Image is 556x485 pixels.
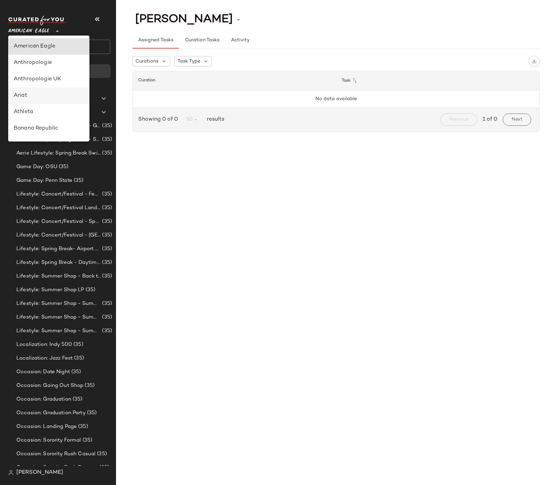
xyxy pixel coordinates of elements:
span: Lifestyle: Summer Shop - Summer Abroad [16,300,101,308]
span: (35) [84,286,96,294]
span: 1 of 0 [483,116,497,124]
span: (35) [101,231,112,239]
span: Next [511,117,523,122]
span: (35) [73,354,84,362]
span: (35) [101,190,112,198]
span: Occasion: Sorority Rush Dresses [16,464,98,472]
span: (35) [96,450,107,458]
div: Anthropologie UK [14,75,84,83]
div: Anthropologie [14,59,84,67]
img: cfy_white_logo.C9jOOHJF.svg [8,16,66,25]
span: Occasion: Sorority Formal [16,436,81,444]
div: Banana Republic [14,124,84,133]
span: Aerie Lifestyle: Spring Break Swimsuits Landing Page [16,149,101,157]
th: Curation [133,71,336,90]
span: Occasion: Sorority Rush Casual [16,450,96,458]
span: Occasion: Date Night [16,368,70,376]
span: American Eagle [8,23,49,36]
span: (35) [101,149,112,157]
span: Localization: Jazz Fest [16,354,73,362]
span: (35) [83,382,95,390]
span: Occasion: Landing Page [16,423,77,431]
span: Curation Tasks [184,38,219,43]
span: (35) [72,177,84,185]
span: Game Day: OSU [16,163,57,171]
span: Lifestyle: Concert/Festival Landing Page [16,204,101,212]
span: (35) [101,327,112,335]
span: (35) [101,259,112,267]
span: Occasion: Graduation Party [16,409,86,417]
span: Lifestyle: Summer Shop LP [16,286,84,294]
th: Task [336,71,540,90]
span: (35) [101,122,112,130]
span: (35) [86,409,97,417]
span: (35) [57,163,69,171]
img: svg%3e [8,470,14,475]
span: Occasion: Graduation [16,395,71,403]
span: (35) [101,245,112,253]
span: Activity [231,38,250,43]
span: (35) [101,136,112,144]
span: (35) [71,395,83,403]
span: (35) [81,436,92,444]
span: (35) [98,464,109,472]
span: [PERSON_NAME] [16,469,63,477]
span: Task Type [177,58,200,65]
td: No data available [133,90,539,108]
span: (35) [72,341,83,349]
img: svg%3e [532,59,537,64]
span: results [204,116,224,124]
span: Lifestyle: Concert/Festival - Femme [16,190,101,198]
span: Showing 0 of 0 [138,116,181,124]
span: Lifestyle: Spring Break - Daytime Casual [16,259,101,267]
span: Curations [136,58,158,65]
div: Ariat [14,92,84,100]
button: Next [503,113,531,126]
div: American Eagle [14,42,84,51]
span: Lifestyle: Concert/Festival - Sporty [16,218,101,226]
div: Athleta [14,108,84,116]
span: (35) [101,218,112,226]
span: (35) [70,368,81,376]
div: Bloomingdales [14,141,84,149]
span: Lifestyle: Summer Shop - Summer Study Sessions [16,327,101,335]
span: (35) [101,204,112,212]
span: [PERSON_NAME] [135,13,233,26]
span: Lifestyle: Summer Shop - Back to School Essentials [16,272,101,280]
span: (35) [77,423,88,431]
div: undefined-list [8,36,89,142]
span: (35) [101,300,112,308]
span: Occasion: Going Out Shop [16,382,83,390]
span: (35) [101,313,112,321]
span: Lifestyle: Summer Shop - Summer Internship [16,313,101,321]
span: Lifestyle: Spring Break- Airport Style [16,245,101,253]
span: Assigned Tasks [138,38,173,43]
span: Lifestyle: Concert/Festival - [GEOGRAPHIC_DATA] [16,231,101,239]
span: Localization: Indy 500 [16,341,72,349]
span: Game Day: Penn State [16,177,72,185]
span: (35) [101,272,112,280]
